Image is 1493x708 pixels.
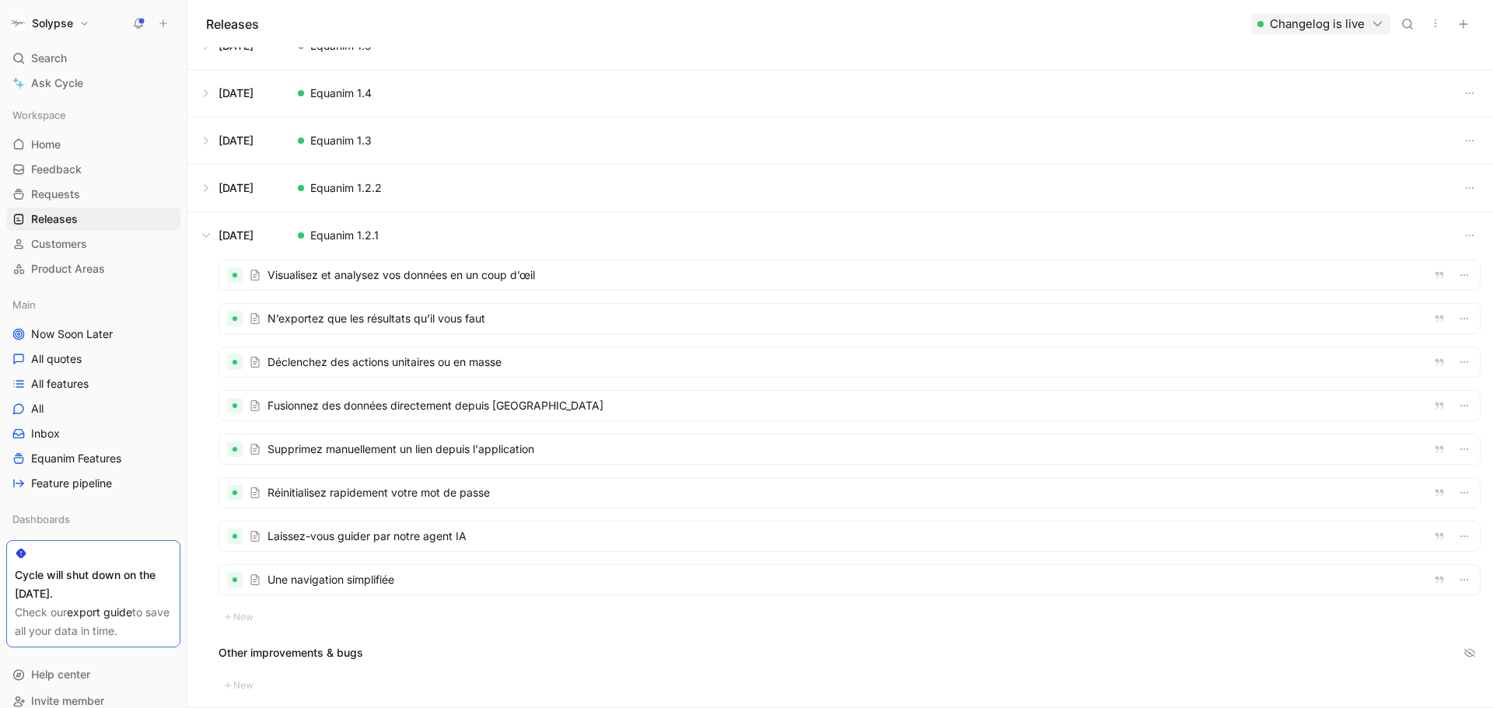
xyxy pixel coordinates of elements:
[6,472,180,495] a: Feature pipeline
[67,605,132,619] a: export guide
[31,137,61,152] span: Home
[31,351,82,367] span: All quotes
[12,297,36,312] span: Main
[31,426,60,441] span: Inbox
[6,507,180,535] div: Dashboards
[31,401,44,417] span: All
[206,15,259,33] h1: Releases
[6,232,180,256] a: Customers
[6,372,180,396] a: All features
[1251,13,1390,35] button: Changelog is live
[6,183,180,206] a: Requests
[6,158,180,181] a: Feedback
[6,323,180,346] a: Now Soon Later
[12,107,66,123] span: Workspace
[219,676,259,695] button: New
[15,603,172,640] div: Check our to save all your data in time.
[31,451,121,466] span: Equanim Features
[31,261,105,277] span: Product Areas
[6,663,180,686] div: Help center
[6,133,180,156] a: Home
[31,326,113,342] span: Now Soon Later
[6,47,180,70] div: Search
[31,668,90,681] span: Help center
[219,608,259,626] button: New
[6,103,180,127] div: Workspace
[31,694,104,707] span: Invite member
[6,293,180,495] div: MainNow Soon LaterAll quotesAll featuresAllInboxEquanim FeaturesFeature pipeline
[6,507,180,531] div: Dashboards
[6,257,180,281] a: Product Areas
[31,49,67,68] span: Search
[31,476,112,491] span: Feature pipeline
[31,162,82,177] span: Feedback
[12,511,70,527] span: Dashboards
[6,447,180,470] a: Equanim Features
[6,12,93,34] button: SolypseSolypse
[32,16,73,30] h1: Solypse
[10,16,26,31] img: Solypse
[6,422,180,445] a: Inbox
[6,397,180,420] a: All
[6,347,180,371] a: All quotes
[31,236,87,252] span: Customers
[31,376,89,392] span: All features
[31,187,80,202] span: Requests
[6,71,180,95] a: Ask Cycle
[31,211,78,227] span: Releases
[15,566,172,603] div: Cycle will shut down on the [DATE].
[6,208,180,231] a: Releases
[219,642,1481,664] div: Other improvements & bugs
[31,74,83,92] span: Ask Cycle
[6,293,180,316] div: Main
